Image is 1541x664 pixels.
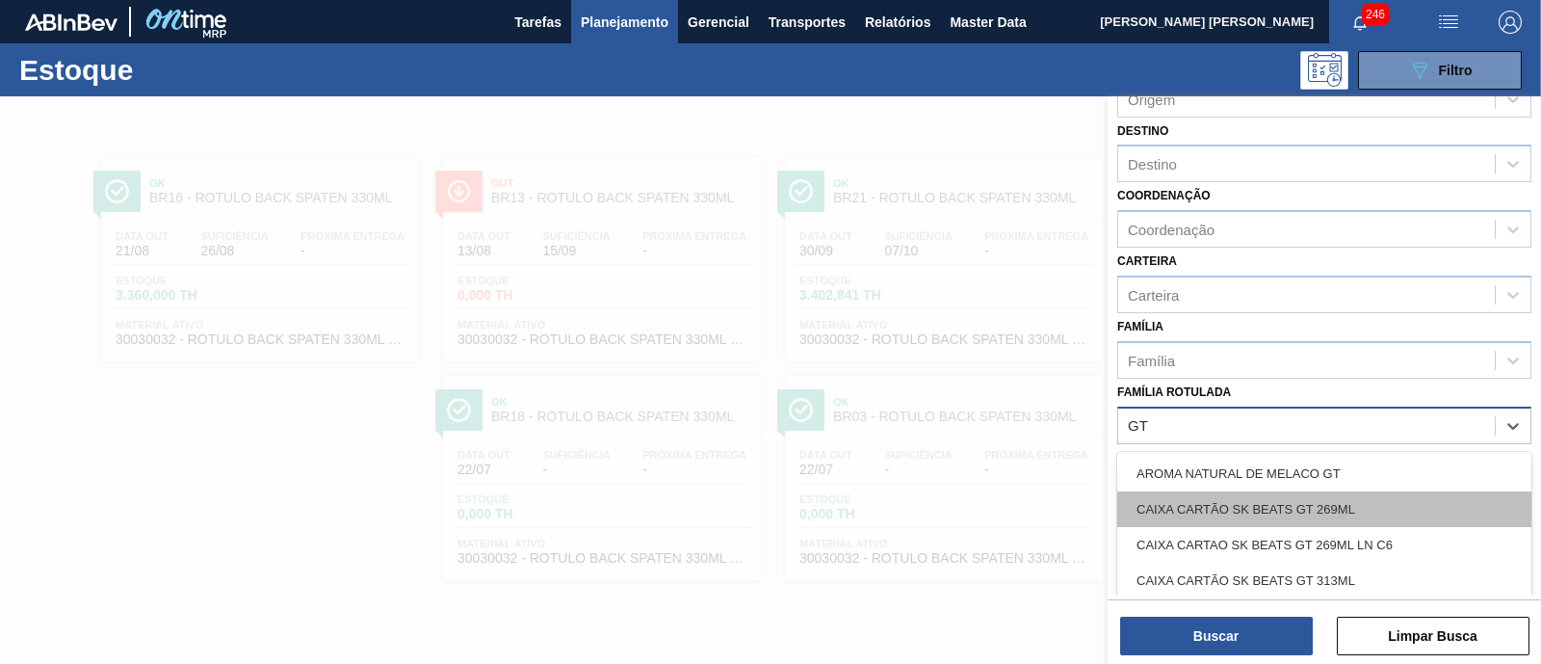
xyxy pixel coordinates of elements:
[514,11,562,34] span: Tarefas
[25,13,118,31] img: TNhmsLtSVTkK8tSr43FrP2fwEKptu5GPRR3wAAAABJRU5ErkJggg==
[1128,156,1177,173] div: Destino
[950,11,1026,34] span: Master Data
[1117,491,1531,527] div: CAIXA CARTÃO SK BEATS GT 269ML
[1117,320,1163,333] label: Família
[1117,527,1531,563] div: CAIXA CARTAO SK BEATS GT 269ML LN C6
[1300,51,1348,90] div: Pogramando: nenhum usuário selecionado
[1117,189,1211,202] label: Coordenação
[1128,91,1175,107] div: Origem
[1499,11,1522,34] img: Logout
[1362,4,1389,25] span: 246
[19,59,299,81] h1: Estoque
[1358,51,1522,90] button: Filtro
[769,11,846,34] span: Transportes
[688,11,749,34] span: Gerencial
[1437,11,1460,34] img: userActions
[1117,456,1531,491] div: AROMA NATURAL DE MELACO GT
[1117,124,1168,138] label: Destino
[1117,385,1231,399] label: Família Rotulada
[581,11,668,34] span: Planejamento
[1329,9,1391,36] button: Notificações
[1117,451,1214,465] label: Material ativo
[1128,222,1215,238] div: Coordenação
[1128,286,1179,303] div: Carteira
[1439,63,1473,78] span: Filtro
[865,11,930,34] span: Relatórios
[1117,563,1531,598] div: CAIXA CARTÃO SK BEATS GT 313ML
[1117,254,1177,268] label: Carteira
[1128,352,1175,368] div: Família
